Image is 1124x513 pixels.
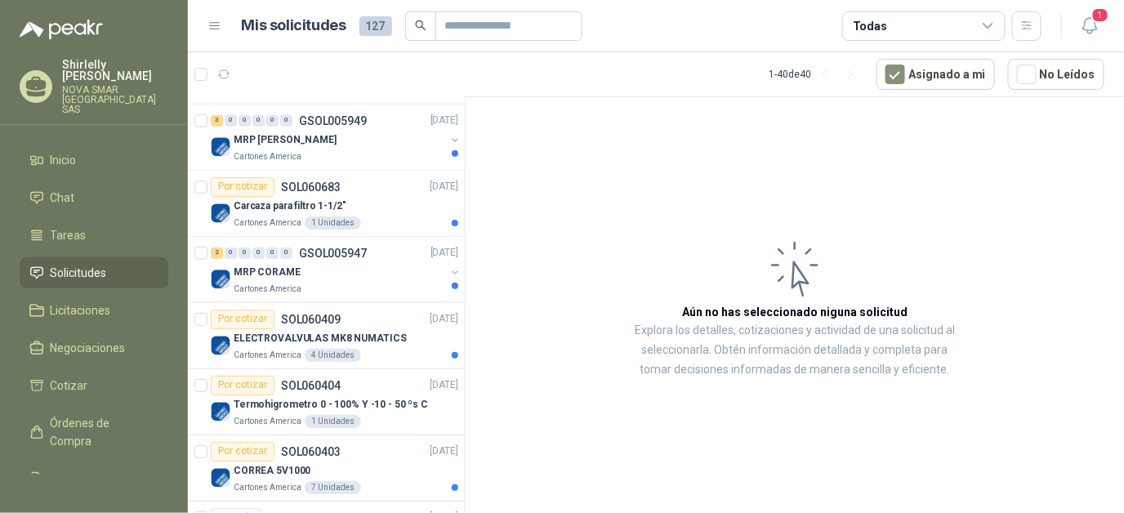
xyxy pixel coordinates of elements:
[51,339,126,357] span: Negociaciones
[359,16,392,36] span: 127
[51,151,77,169] span: Inicio
[211,111,462,163] a: 3 0 0 0 0 0 GSOL005949[DATE] Company LogoMRP [PERSON_NAME]Cartones America
[234,199,346,214] p: Carcaza para filtro 1-1/2"
[305,349,361,362] div: 4 Unidades
[234,132,337,148] p: MRP [PERSON_NAME]
[234,463,310,479] p: CORREA 5V1000
[211,402,230,422] img: Company Logo
[242,14,346,38] h1: Mis solicitudes
[225,248,237,259] div: 0
[876,59,995,90] button: Asignado a mi
[188,435,465,502] a: Por cotizarSOL060403[DATE] Company LogoCORREA 5V1000Cartones America7 Unidades
[430,444,458,459] p: [DATE]
[211,468,230,488] img: Company Logo
[1091,7,1109,23] span: 1
[211,115,223,127] div: 3
[51,470,111,488] span: Remisiones
[430,245,458,261] p: [DATE]
[211,310,274,329] div: Por cotizar
[51,301,111,319] span: Licitaciones
[20,145,168,176] a: Inicio
[211,248,223,259] div: 2
[281,181,341,193] p: SOL060683
[252,115,265,127] div: 0
[20,370,168,401] a: Cotizar
[415,20,426,31] span: search
[239,248,251,259] div: 0
[20,20,103,39] img: Logo peakr
[234,216,301,230] p: Cartones America
[853,17,887,35] div: Todas
[211,137,230,157] img: Company Logo
[280,248,292,259] div: 0
[188,303,465,369] a: Por cotizarSOL060409[DATE] Company LogoELECTROVALVULAS MK8 NUMATICSCartones America4 Unidades
[239,115,251,127] div: 0
[211,243,462,296] a: 2 0 0 0 0 0 GSOL005947[DATE] Company LogoMRP CORAMECartones America
[51,189,75,207] span: Chat
[299,115,367,127] p: GSOL005949
[281,380,341,391] p: SOL060404
[1008,59,1104,90] button: No Leídos
[20,220,168,251] a: Tareas
[682,303,908,321] h3: Aún no has seleccionado niguna solicitud
[305,481,361,494] div: 7 Unidades
[51,264,107,282] span: Solicitudes
[234,397,428,413] p: Termohigrometro 0 - 100% Y -10 - 50 ºs C
[20,463,168,494] a: Remisiones
[234,150,301,163] p: Cartones America
[211,177,274,197] div: Por cotizar
[1075,11,1104,41] button: 1
[211,336,230,355] img: Company Logo
[20,257,168,288] a: Solicitudes
[188,369,465,435] a: Por cotizarSOL060404[DATE] Company LogoTermohigrometro 0 - 100% Y -10 - 50 ºs CCartones America1 ...
[430,179,458,194] p: [DATE]
[20,408,168,457] a: Órdenes de Compra
[234,415,301,428] p: Cartones America
[234,331,407,346] p: ELECTROVALVULAS MK8 NUMATICS
[769,61,863,87] div: 1 - 40 de 40
[281,314,341,325] p: SOL060409
[225,115,237,127] div: 0
[211,442,274,462] div: Por cotizar
[629,321,961,380] p: Explora los detalles, cotizaciones y actividad de una solicitud al seleccionarla. Obtén informaci...
[266,248,279,259] div: 0
[430,311,458,327] p: [DATE]
[280,115,292,127] div: 0
[430,377,458,393] p: [DATE]
[234,481,301,494] p: Cartones America
[305,415,361,428] div: 1 Unidades
[430,113,458,128] p: [DATE]
[51,414,153,450] span: Órdenes de Compra
[188,171,465,237] a: Por cotizarSOL060683[DATE] Company LogoCarcaza para filtro 1-1/2"Cartones America1 Unidades
[281,446,341,457] p: SOL060403
[299,248,367,259] p: GSOL005947
[62,59,168,82] p: Shirlelly [PERSON_NAME]
[51,377,88,395] span: Cotizar
[62,85,168,114] p: NOVA SMAR [GEOGRAPHIC_DATA] SAS
[20,182,168,213] a: Chat
[234,349,301,362] p: Cartones America
[305,216,361,230] div: 1 Unidades
[51,226,87,244] span: Tareas
[234,265,301,280] p: MRP CORAME
[20,295,168,326] a: Licitaciones
[234,283,301,296] p: Cartones America
[211,203,230,223] img: Company Logo
[211,376,274,395] div: Por cotizar
[211,270,230,289] img: Company Logo
[20,332,168,364] a: Negociaciones
[252,248,265,259] div: 0
[266,115,279,127] div: 0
